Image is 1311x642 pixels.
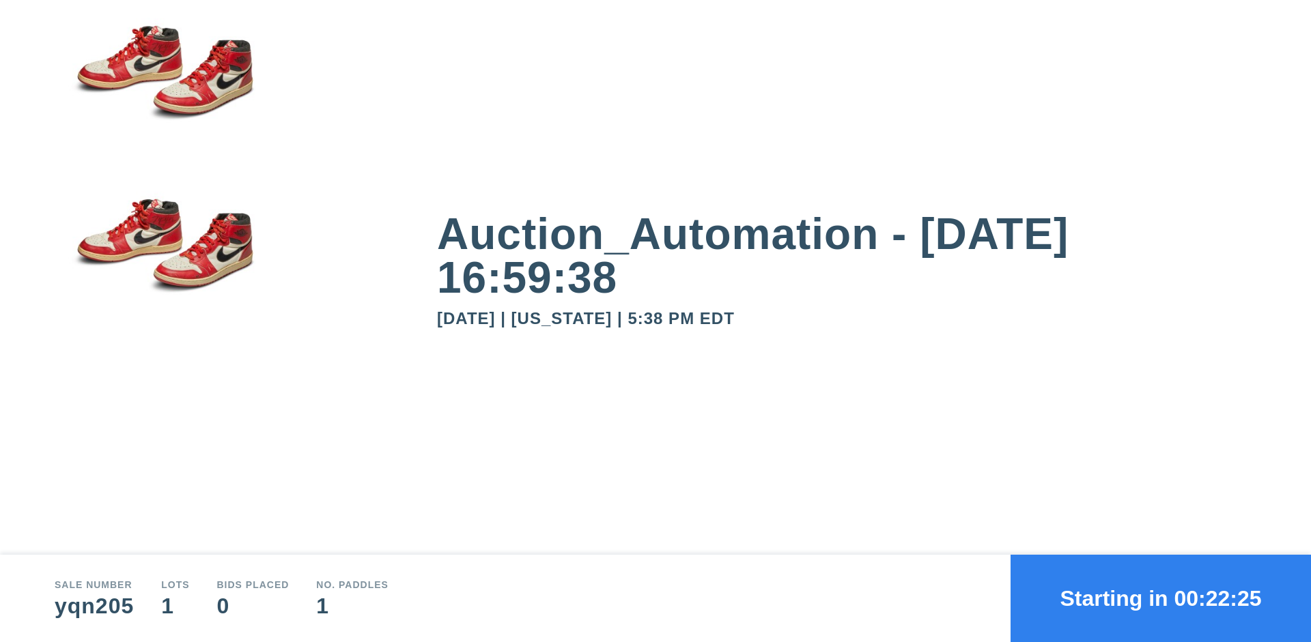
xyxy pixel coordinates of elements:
div: Auction_Automation - [DATE] 16:59:38 [437,212,1256,300]
div: Bids Placed [217,580,290,589]
div: yqn205 [55,595,134,617]
div: 1 [316,595,389,617]
div: Sale number [55,580,134,589]
div: [DATE] | [US_STATE] | 5:38 PM EDT [437,310,1256,327]
div: 0 [217,595,290,617]
div: Lots [161,580,189,589]
button: Starting in 00:22:25 [1011,555,1311,642]
div: No. Paddles [316,580,389,589]
div: 1 [161,595,189,617]
img: small [55,22,273,195]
